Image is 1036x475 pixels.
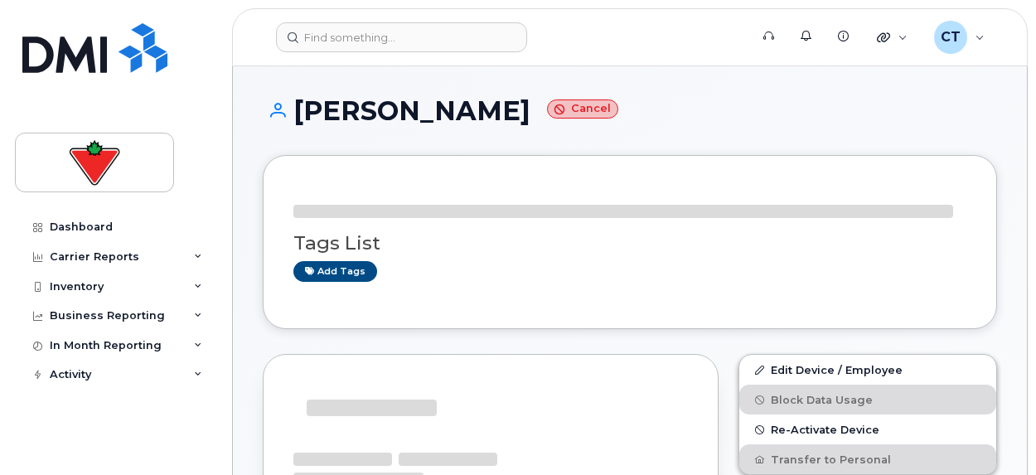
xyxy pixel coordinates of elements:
[293,261,377,282] a: Add tags
[739,355,996,385] a: Edit Device / Employee
[739,444,996,474] button: Transfer to Personal
[739,414,996,444] button: Re-Activate Device
[771,424,879,436] span: Re-Activate Device
[547,99,618,119] small: Cancel
[293,233,966,254] h3: Tags List
[739,385,996,414] button: Block Data Usage
[263,96,997,125] h1: [PERSON_NAME]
